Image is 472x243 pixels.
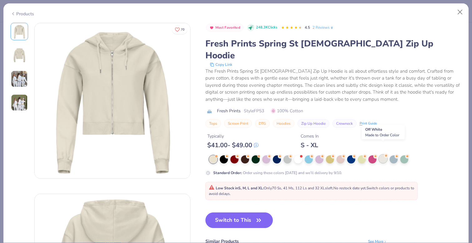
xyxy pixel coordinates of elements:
img: Most Favorited sort [209,25,214,30]
img: User generated content [11,70,28,87]
span: Made to Order Color [365,133,399,138]
button: Hoodies [273,119,294,128]
span: 4.5 [305,25,310,30]
img: brand logo [205,109,214,114]
div: S - XL [301,141,319,149]
button: Crewneck [332,119,356,128]
div: 4.5 Stars [281,23,302,33]
span: Most Favorited [215,26,240,29]
strong: Standard Order : [213,170,242,175]
span: Only 70 Ss, 41 Ms, 112 Ls and 32 XLs left. Switch colors or products to avoid delays. [209,186,414,196]
div: Typically [207,133,258,139]
button: Zip Up Hoodie [297,119,329,128]
button: Screen Print [224,119,252,128]
div: $ 41.00 - $ 49.00 [207,141,258,149]
button: Switch to This [205,212,273,228]
span: 70 [181,28,184,31]
img: Front [12,24,27,39]
button: Like [172,25,187,34]
div: Off White [362,125,405,139]
span: 100% Cotton [271,108,303,114]
div: Comes In [301,133,319,139]
span: Style FP53 [244,108,264,114]
button: DTG [255,119,270,128]
strong: Low Stock in S, M, L and XL : [216,186,264,191]
div: The Fresh Prints Spring St [DEMOGRAPHIC_DATA] Zip Up Hoodie is all about effortless style and com... [205,68,462,103]
div: Products [11,11,34,17]
span: Fresh Prints [217,108,241,114]
button: Close [454,6,466,18]
button: Badge Button [206,24,244,32]
span: 248.3K Clicks [256,25,277,30]
img: Back [12,48,27,63]
img: User generated content [11,94,28,111]
div: Order using these colors [DATE] and we’ll delivery by 9/10. [213,170,342,176]
button: copy to clipboard [208,61,234,68]
button: Tops [205,119,221,128]
div: Fresh Prints Spring St [DEMOGRAPHIC_DATA] Zip Up Hoodie [205,38,462,61]
img: Front [35,23,190,178]
a: 2 Reviews [312,25,334,30]
span: No restock date yet. [333,186,366,191]
div: Print Guide [360,121,377,126]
